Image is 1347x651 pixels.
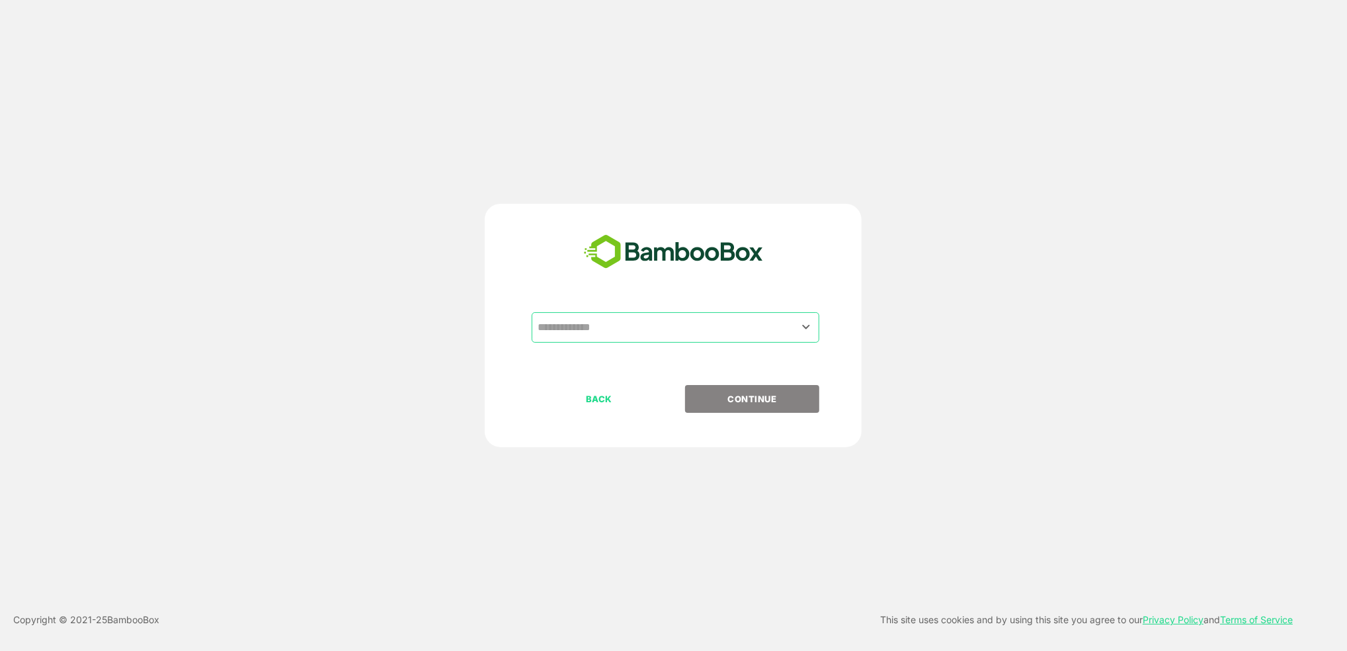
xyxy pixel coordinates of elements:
[686,392,819,406] p: CONTINUE
[13,612,159,628] p: Copyright © 2021- 25 BambooBox
[577,230,770,274] img: bamboobox
[1220,614,1293,625] a: Terms of Service
[1143,614,1204,625] a: Privacy Policy
[797,318,815,336] button: Open
[880,612,1293,628] p: This site uses cookies and by using this site you agree to our and
[533,392,665,406] p: BACK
